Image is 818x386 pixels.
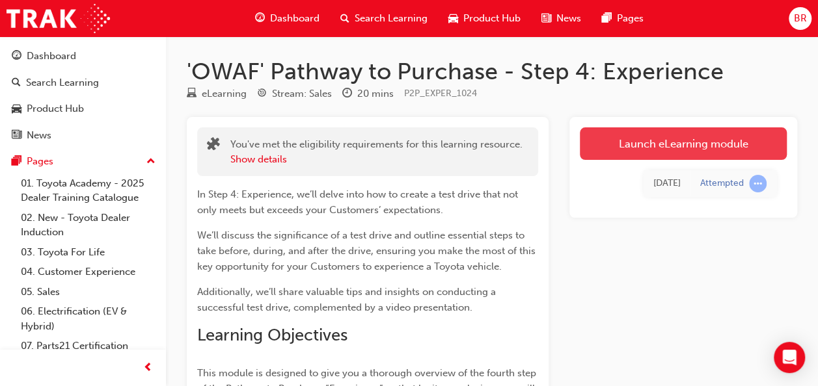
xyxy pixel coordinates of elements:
[330,5,438,32] a: search-iconSearch Learning
[5,42,161,149] button: DashboardSearch LearningProduct HubNews
[257,88,267,100] span: target-icon
[749,175,767,192] span: learningRecordVerb_ATTEMPT-icon
[197,229,538,272] span: We’ll discuss the significance of a test drive and outline essential steps to take before, during...
[12,103,21,115] span: car-icon
[207,138,220,153] span: puzzle-icon
[27,49,76,64] div: Dashboard
[342,86,394,102] div: Duration
[27,154,53,169] div: Pages
[197,286,498,313] span: Additionally, we’ll share valuable tips and insights on conducting a successful test drive, compl...
[187,86,247,102] div: Type
[5,71,161,95] a: Search Learning
[255,10,265,27] span: guage-icon
[146,153,156,170] span: up-icon
[5,97,161,121] a: Product Hub
[16,262,161,282] a: 04. Customer Experience
[592,5,654,32] a: pages-iconPages
[556,11,581,26] span: News
[5,44,161,68] a: Dashboard
[270,11,320,26] span: Dashboard
[12,130,21,142] span: news-icon
[355,11,428,26] span: Search Learning
[700,177,744,190] div: Attempted
[16,208,161,242] a: 02. New - Toyota Dealer Induction
[16,282,161,302] a: 05. Sales
[357,86,394,101] div: 20 mins
[12,77,21,89] span: search-icon
[16,302,161,336] a: 06. Electrification (EV & Hybrid)
[448,10,458,27] span: car-icon
[340,10,349,27] span: search-icon
[5,149,161,174] button: Pages
[531,5,592,32] a: news-iconNews
[230,152,287,167] button: Show details
[12,156,21,168] span: pages-icon
[187,88,197,100] span: learningResourceType_ELEARNING-icon
[774,342,805,373] div: Open Intercom Messenger
[580,127,787,160] a: Launch eLearning module
[342,88,352,100] span: clock-icon
[789,7,811,30] button: BR
[617,11,644,26] span: Pages
[404,88,477,99] span: Learning resource code
[541,10,551,27] span: news-icon
[202,86,247,101] div: eLearning
[653,176,681,191] div: Fri Sep 19 2025 11:16:22 GMT+1000 (Australian Eastern Standard Time)
[5,123,161,148] a: News
[27,128,51,143] div: News
[245,5,330,32] a: guage-iconDashboard
[257,86,332,102] div: Stream
[143,360,153,376] span: prev-icon
[438,5,531,32] a: car-iconProduct Hub
[12,51,21,62] span: guage-icon
[187,57,797,86] h1: 'OWAF' Pathway to Purchase - Step 4: Experience
[230,137,523,166] div: You've met the eligibility requirements for this learning resource.
[793,11,806,26] span: BR
[602,10,612,27] span: pages-icon
[272,86,332,101] div: Stream: Sales
[16,242,161,263] a: 03. Toyota For Life
[16,336,161,356] a: 07. Parts21 Certification
[16,174,161,208] a: 01. Toyota Academy - 2025 Dealer Training Catalogue
[197,188,521,216] span: In Step 4: Experience, we’ll delve into how to create a test drive that not only meets but exceed...
[7,4,110,33] img: Trak
[26,75,99,90] div: Search Learning
[463,11,521,26] span: Product Hub
[197,325,348,345] span: Learning Objectives
[27,101,84,116] div: Product Hub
